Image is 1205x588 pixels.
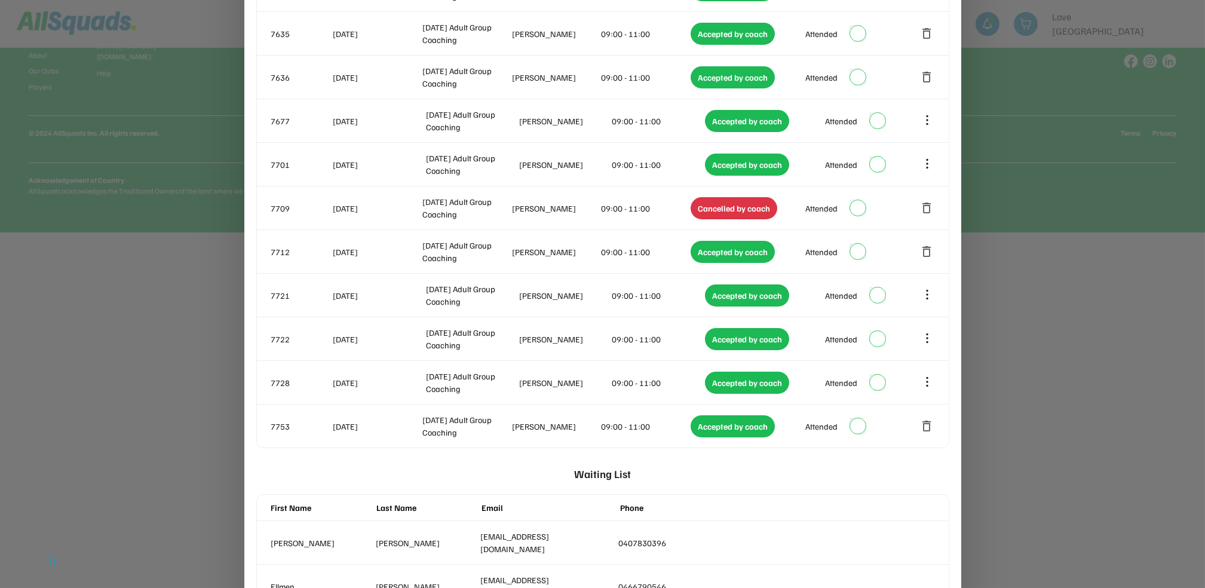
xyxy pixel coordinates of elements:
button: delete [920,26,934,41]
div: [PERSON_NAME] [512,420,599,433]
div: Accepted by coach [691,66,775,88]
div: [PERSON_NAME] [376,537,476,549]
div: 7701 [271,158,331,171]
div: Attended [825,158,857,171]
div: [DATE] Adult Group Coaching [422,414,510,439]
div: Attended [825,333,857,345]
div: Accepted by coach [705,372,789,394]
div: Waiting List [574,460,631,488]
div: 09:00 - 11:00 [602,246,689,258]
div: Accepted by coach [705,110,789,132]
div: 7709 [271,202,331,215]
div: 7728 [271,376,331,389]
div: 7636 [271,71,331,84]
div: [PERSON_NAME] [512,202,599,215]
div: 09:00 - 11:00 [602,202,689,215]
div: [DATE] [333,202,421,215]
div: Last Name [376,501,476,514]
div: 7677 [271,115,331,127]
div: [DATE] [333,376,424,389]
div: 09:00 - 11:00 [602,71,689,84]
div: Accepted by coach [705,154,789,176]
div: [DATE] [333,246,421,258]
div: [DATE] [333,115,424,127]
div: Attended [805,246,838,258]
div: [PERSON_NAME] [512,246,599,258]
div: [DATE] [333,71,421,84]
div: [PERSON_NAME] [512,71,599,84]
div: [DATE] Adult Group Coaching [422,65,510,90]
div: [DATE] Adult Group Coaching [422,195,510,220]
div: 09:00 - 11:00 [612,158,703,171]
div: [PERSON_NAME] [512,27,599,40]
div: [DATE] Adult Group Coaching [422,239,510,264]
div: 09:00 - 11:00 [612,289,703,302]
div: Attended [805,420,838,433]
div: Attended [825,289,857,302]
div: 7753 [271,420,331,433]
div: [DATE] [333,289,424,302]
button: delete [920,201,934,215]
div: [PERSON_NAME] [271,537,371,549]
div: Email [482,501,615,514]
div: Attended [805,27,838,40]
div: [DATE] Adult Group Coaching [426,326,517,351]
div: Attended [805,202,838,215]
div: Cancelled by coach [691,197,777,219]
div: 09:00 - 11:00 [612,376,703,389]
div: 09:00 - 11:00 [602,27,689,40]
div: [PERSON_NAME] [519,376,610,389]
div: Attended [825,376,857,389]
div: [DATE] Adult Group Coaching [426,108,517,133]
button: delete [920,244,934,259]
div: [DATE] [333,333,424,345]
div: [DATE] Adult Group Coaching [426,370,517,395]
div: Attended [825,115,857,127]
div: [PERSON_NAME] [519,289,610,302]
div: Accepted by coach [691,241,775,263]
div: [DATE] [333,420,421,433]
div: Accepted by coach [705,328,789,350]
div: 7635 [271,27,331,40]
div: 09:00 - 11:00 [612,333,703,345]
div: 7722 [271,333,331,345]
div: 0407830396 [619,537,752,549]
div: [DATE] [333,27,421,40]
div: [EMAIL_ADDRESS][DOMAIN_NAME] [481,530,614,555]
div: Attended [805,71,838,84]
div: 7712 [271,246,331,258]
div: 09:00 - 11:00 [602,420,689,433]
div: Accepted by coach [705,284,789,307]
div: [DATE] [333,158,424,171]
button: delete [920,419,934,433]
div: Phone [621,501,753,514]
div: [PERSON_NAME] [519,333,610,345]
div: 7721 [271,289,331,302]
button: delete [920,70,934,84]
div: [PERSON_NAME] [519,115,610,127]
div: Accepted by coach [691,23,775,45]
div: Accepted by coach [691,415,775,437]
div: [DATE] Adult Group Coaching [426,283,517,308]
div: [DATE] Adult Group Coaching [426,152,517,177]
div: 09:00 - 11:00 [612,115,703,127]
div: [DATE] Adult Group Coaching [422,21,510,46]
div: [PERSON_NAME] [519,158,610,171]
div: First Name [271,501,371,514]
